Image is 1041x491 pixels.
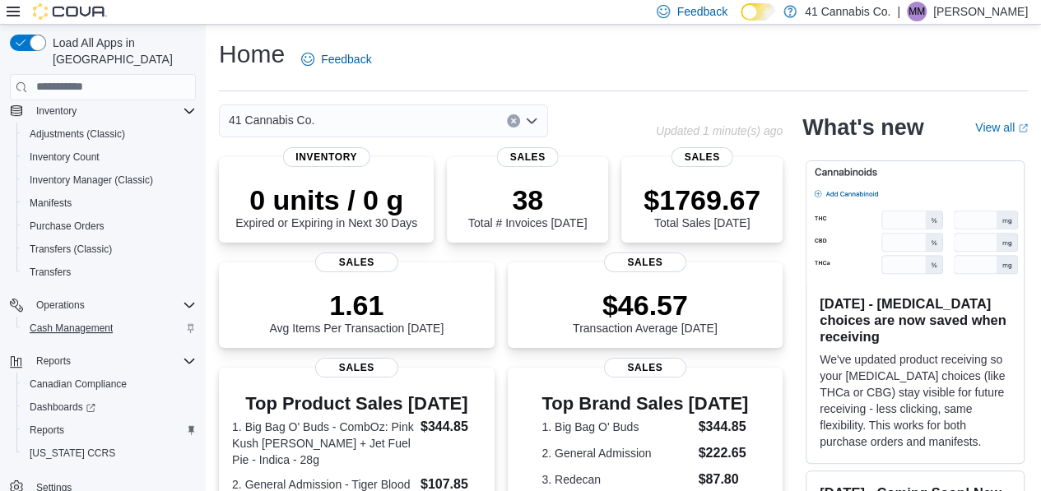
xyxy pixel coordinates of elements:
[315,252,397,272] span: Sales
[30,378,127,391] span: Canadian Compliance
[16,396,202,419] a: Dashboards
[232,419,414,468] dt: 1. Big Bag O' Buds - CombOz: Pink Kush [PERSON_NAME] + Jet Fuel Pie - Indica - 28g
[573,289,718,335] div: Transaction Average [DATE]
[468,183,587,216] p: 38
[676,3,727,20] span: Feedback
[30,295,91,315] button: Operations
[23,124,196,144] span: Adjustments (Classic)
[16,261,202,284] button: Transfers
[23,124,132,144] a: Adjustments (Classic)
[23,420,196,440] span: Reports
[30,151,100,164] span: Inventory Count
[975,121,1028,134] a: View allExternal link
[656,124,783,137] p: Updated 1 minute(s) ago
[3,294,202,317] button: Operations
[30,266,71,279] span: Transfers
[644,183,760,216] p: $1769.67
[23,216,196,236] span: Purchase Orders
[541,419,691,435] dt: 1. Big Bag O' Buds
[23,239,196,259] span: Transfers (Classic)
[23,239,119,259] a: Transfers (Classic)
[219,38,285,71] h1: Home
[933,2,1028,21] p: [PERSON_NAME]
[30,351,77,371] button: Reports
[229,110,314,130] span: 41 Cannabis Co.
[698,470,748,489] dd: $87.80
[741,3,775,21] input: Dark Mode
[897,2,900,21] p: |
[16,192,202,215] button: Manifests
[46,35,196,67] span: Load All Apps in [GEOGRAPHIC_DATA]
[235,183,417,216] p: 0 units / 0 g
[36,104,77,118] span: Inventory
[16,442,202,465] button: [US_STATE] CCRS
[23,318,196,338] span: Cash Management
[321,51,371,67] span: Feedback
[23,262,196,282] span: Transfers
[23,443,122,463] a: [US_STATE] CCRS
[23,397,196,417] span: Dashboards
[698,417,748,437] dd: $344.85
[30,424,64,437] span: Reports
[541,394,748,414] h3: Top Brand Sales [DATE]
[541,471,691,488] dt: 3. Redecan
[16,215,202,238] button: Purchase Orders
[16,419,202,442] button: Reports
[23,443,196,463] span: Washington CCRS
[30,447,115,460] span: [US_STATE] CCRS
[23,420,71,440] a: Reports
[30,351,196,371] span: Reports
[30,220,105,233] span: Purchase Orders
[282,147,370,167] span: Inventory
[820,295,1011,345] h3: [DATE] - [MEDICAL_DATA] choices are now saved when receiving
[644,183,760,229] div: Total Sales [DATE]
[820,351,1011,450] p: We've updated product receiving so your [MEDICAL_DATA] choices (like THCa or CBG) stay visible fo...
[16,317,202,340] button: Cash Management
[23,318,119,338] a: Cash Management
[295,43,378,76] a: Feedback
[23,374,196,394] span: Canadian Compliance
[30,295,196,315] span: Operations
[3,350,202,373] button: Reports
[30,197,72,210] span: Manifests
[907,2,927,21] div: Matt Morrisey
[604,252,686,272] span: Sales
[1018,123,1028,133] svg: External link
[16,373,202,396] button: Canadian Compliance
[507,114,520,127] button: Clear input
[497,147,559,167] span: Sales
[16,146,202,169] button: Inventory Count
[269,289,444,322] p: 1.61
[315,358,397,378] span: Sales
[23,170,160,190] a: Inventory Manager (Classic)
[525,114,538,127] button: Open list of options
[802,114,923,141] h2: What's new
[23,397,102,417] a: Dashboards
[30,322,113,335] span: Cash Management
[23,170,196,190] span: Inventory Manager (Classic)
[805,2,890,21] p: 41 Cannabis Co.
[23,147,196,167] span: Inventory Count
[36,299,85,312] span: Operations
[23,193,196,213] span: Manifests
[468,183,587,229] div: Total # Invoices [DATE]
[36,354,71,368] span: Reports
[573,289,718,322] p: $46.57
[269,289,444,335] div: Avg Items Per Transaction [DATE]
[235,183,417,229] div: Expired or Expiring in Next 30 Days
[23,147,106,167] a: Inventory Count
[30,101,83,121] button: Inventory
[421,417,481,437] dd: $344.85
[23,262,77,282] a: Transfers
[30,127,125,141] span: Adjustments (Classic)
[672,147,733,167] span: Sales
[30,101,196,121] span: Inventory
[3,100,202,123] button: Inventory
[30,401,95,414] span: Dashboards
[16,238,202,261] button: Transfers (Classic)
[23,193,78,213] a: Manifests
[23,374,133,394] a: Canadian Compliance
[23,216,111,236] a: Purchase Orders
[16,169,202,192] button: Inventory Manager (Classic)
